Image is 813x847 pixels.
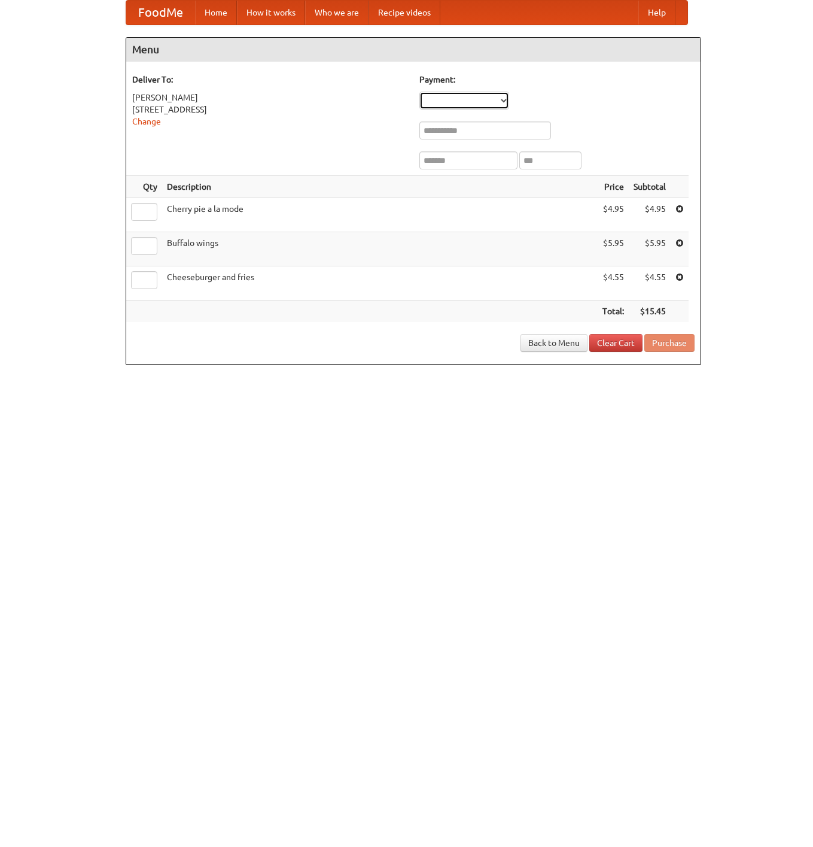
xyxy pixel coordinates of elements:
[237,1,305,25] a: How it works
[419,74,695,86] h5: Payment:
[132,92,407,104] div: [PERSON_NAME]
[598,198,629,232] td: $4.95
[644,334,695,352] button: Purchase
[629,232,671,266] td: $5.95
[589,334,643,352] a: Clear Cart
[598,176,629,198] th: Price
[132,117,161,126] a: Change
[132,74,407,86] h5: Deliver To:
[629,176,671,198] th: Subtotal
[629,300,671,323] th: $15.45
[520,334,587,352] a: Back to Menu
[305,1,369,25] a: Who we are
[126,176,162,198] th: Qty
[162,232,598,266] td: Buffalo wings
[629,198,671,232] td: $4.95
[629,266,671,300] td: $4.55
[162,176,598,198] th: Description
[162,266,598,300] td: Cheeseburger and fries
[126,1,195,25] a: FoodMe
[598,266,629,300] td: $4.55
[369,1,440,25] a: Recipe videos
[126,38,701,62] h4: Menu
[638,1,675,25] a: Help
[598,300,629,323] th: Total:
[195,1,237,25] a: Home
[598,232,629,266] td: $5.95
[162,198,598,232] td: Cherry pie a la mode
[132,104,407,116] div: [STREET_ADDRESS]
